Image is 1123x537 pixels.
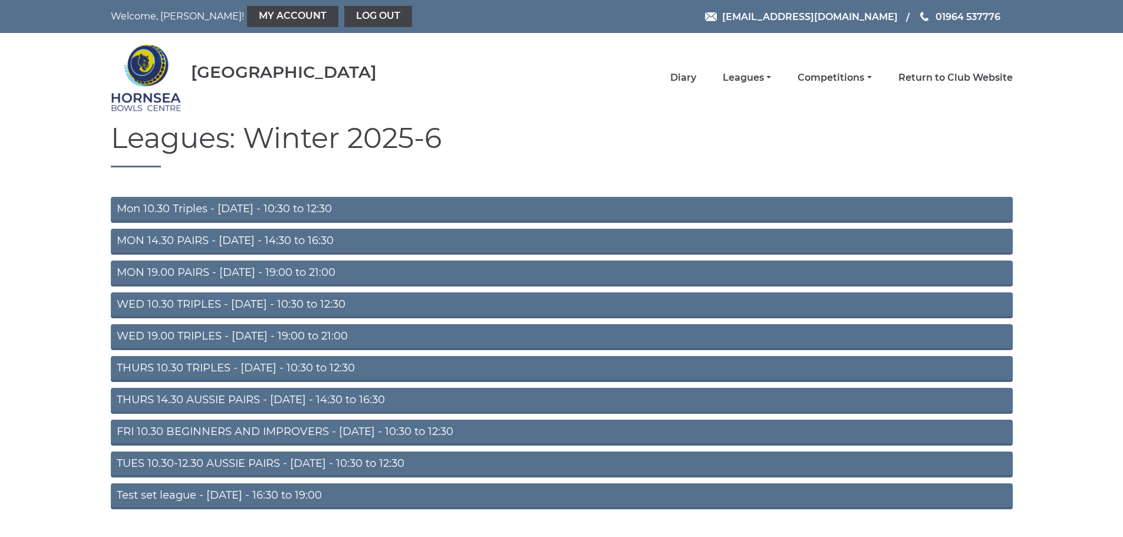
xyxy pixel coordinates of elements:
a: Email [EMAIL_ADDRESS][DOMAIN_NAME] [705,9,898,24]
a: MON 19.00 PAIRS - [DATE] - 19:00 to 21:00 [111,261,1013,286]
a: Test set league - [DATE] - 16:30 to 19:00 [111,483,1013,509]
a: Competitions [798,71,871,84]
a: Phone us 01964 537776 [918,9,1000,24]
img: Hornsea Bowls Centre [111,37,182,119]
a: Return to Club Website [898,71,1013,84]
span: [EMAIL_ADDRESS][DOMAIN_NAME] [722,11,898,22]
a: Diary [670,71,696,84]
a: MON 14.30 PAIRS - [DATE] - 14:30 to 16:30 [111,229,1013,255]
img: Email [705,12,717,21]
a: FRI 10.30 BEGINNERS AND IMPROVERS - [DATE] - 10:30 to 12:30 [111,420,1013,446]
a: WED 19.00 TRIPLES - [DATE] - 19:00 to 21:00 [111,324,1013,350]
h1: Leagues: Winter 2025-6 [111,123,1013,167]
img: Phone us [920,12,928,21]
div: [GEOGRAPHIC_DATA] [191,63,377,81]
a: Log out [344,6,412,27]
a: THURS 10.30 TRIPLES - [DATE] - 10:30 to 12:30 [111,356,1013,382]
a: TUES 10.30-12.30 AUSSIE PAIRS - [DATE] - 10:30 to 12:30 [111,452,1013,477]
span: 01964 537776 [936,11,1000,22]
a: THURS 14.30 AUSSIE PAIRS - [DATE] - 14:30 to 16:30 [111,388,1013,414]
a: My Account [247,6,338,27]
a: WED 10.30 TRIPLES - [DATE] - 10:30 to 12:30 [111,292,1013,318]
nav: Welcome, [PERSON_NAME]! [111,6,476,27]
a: Leagues [723,71,771,84]
a: Mon 10.30 Triples - [DATE] - 10:30 to 12:30 [111,197,1013,223]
